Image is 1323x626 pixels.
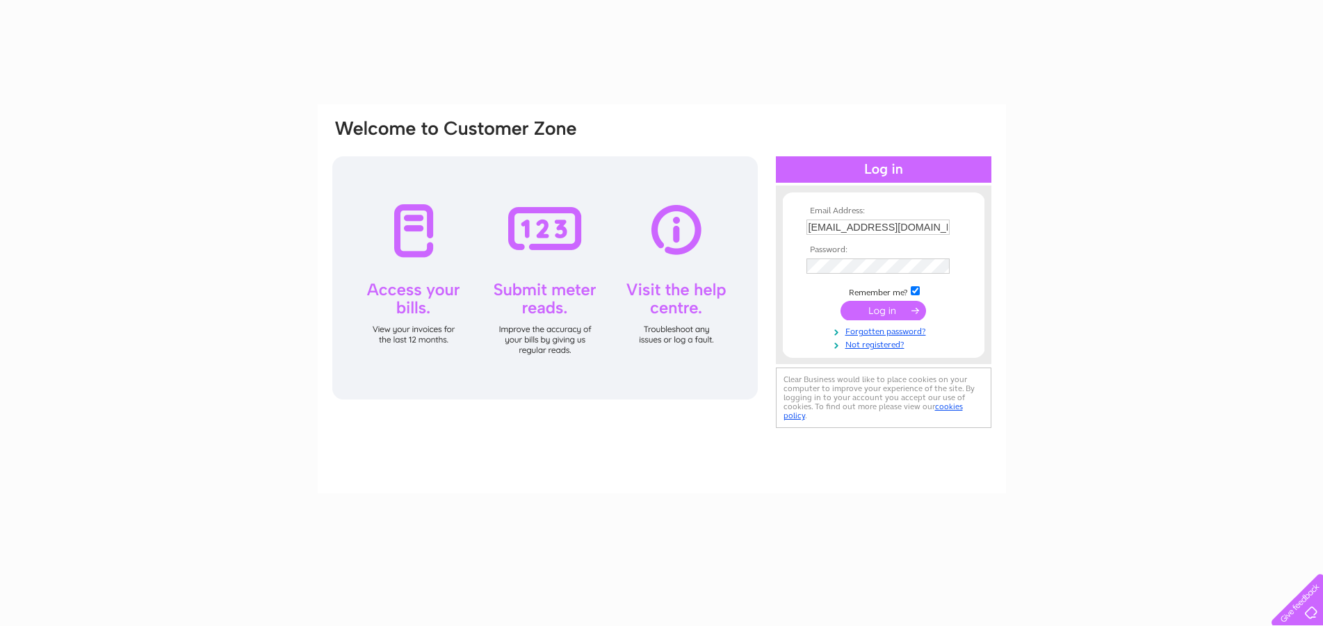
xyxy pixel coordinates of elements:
[803,206,964,216] th: Email Address:
[784,402,963,420] a: cookies policy
[803,284,964,298] td: Remember me?
[841,301,926,320] input: Submit
[806,337,964,350] a: Not registered?
[806,324,964,337] a: Forgotten password?
[776,368,991,428] div: Clear Business would like to place cookies on your computer to improve your experience of the sit...
[803,245,964,255] th: Password:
